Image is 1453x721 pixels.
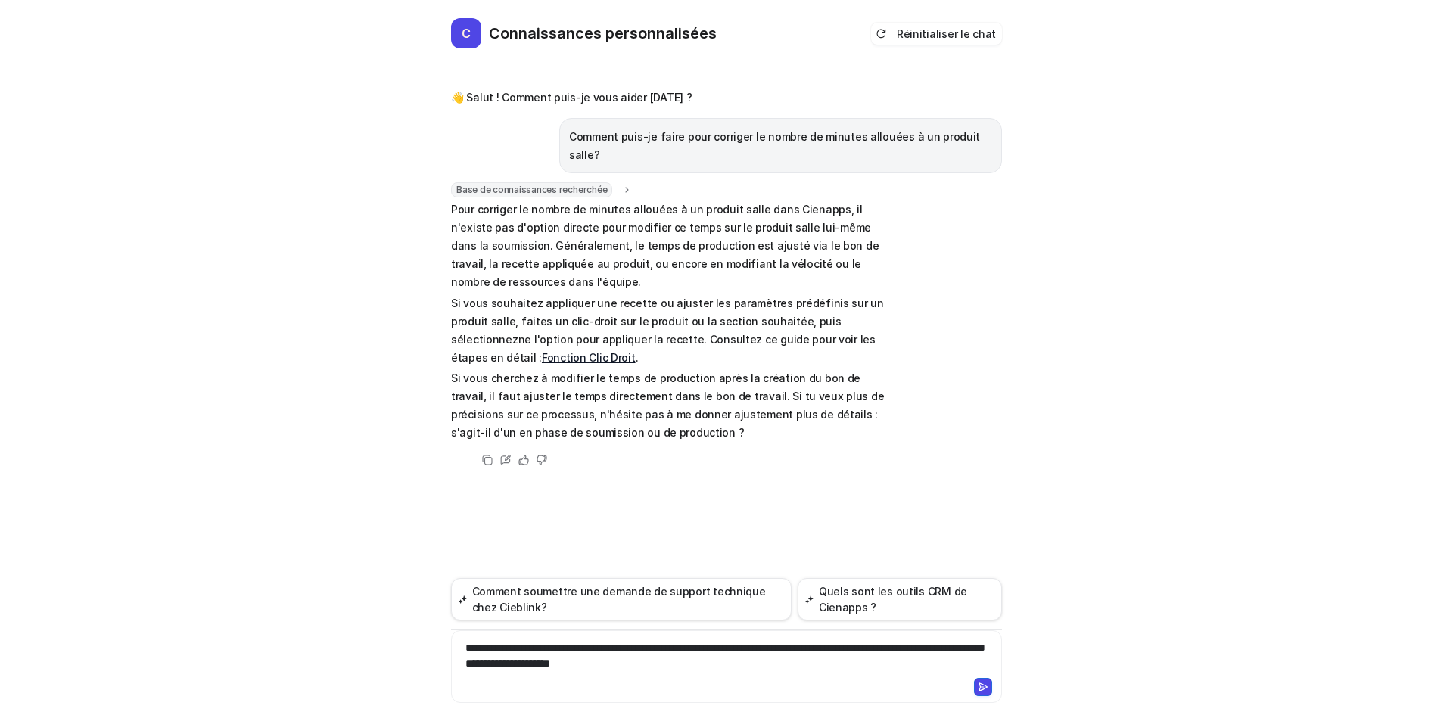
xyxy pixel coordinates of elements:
[489,24,717,42] font: Connaissances personnalisées
[451,91,692,104] font: 👋 Salut ! Comment puis-je vous aider [DATE] ?
[542,351,636,364] a: Fonction Clic Droit
[451,578,792,620] button: Comment soumettre une demande de support technique chez Cieblink?
[472,585,766,614] font: Comment soumettre une demande de support technique chez Cieblink?
[462,26,471,41] font: C
[451,203,879,288] font: Pour corriger le nombre de minutes allouées à un produit salle dans Cienapps, il n'existe pas d'o...
[456,184,607,195] font: Base de connaissances recherchée
[897,27,996,40] font: Réinitialiser le chat
[451,297,884,364] font: Si vous souhaitez appliquer une recette ou ajuster les paramètres prédéfinis sur un produit salle...
[798,578,1002,620] button: Quels sont les outils CRM de Cienapps ?
[819,585,967,614] font: Quels sont les outils CRM de Cienapps ?
[451,371,884,439] font: Si vous cherchez à modifier le temps de production après la création du bon de travail, il faut a...
[569,130,980,161] font: Comment puis-je faire pour corriger le nombre de minutes allouées à un produit salle?
[636,351,639,364] font: .
[871,23,1002,45] button: Réinitialiser le chat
